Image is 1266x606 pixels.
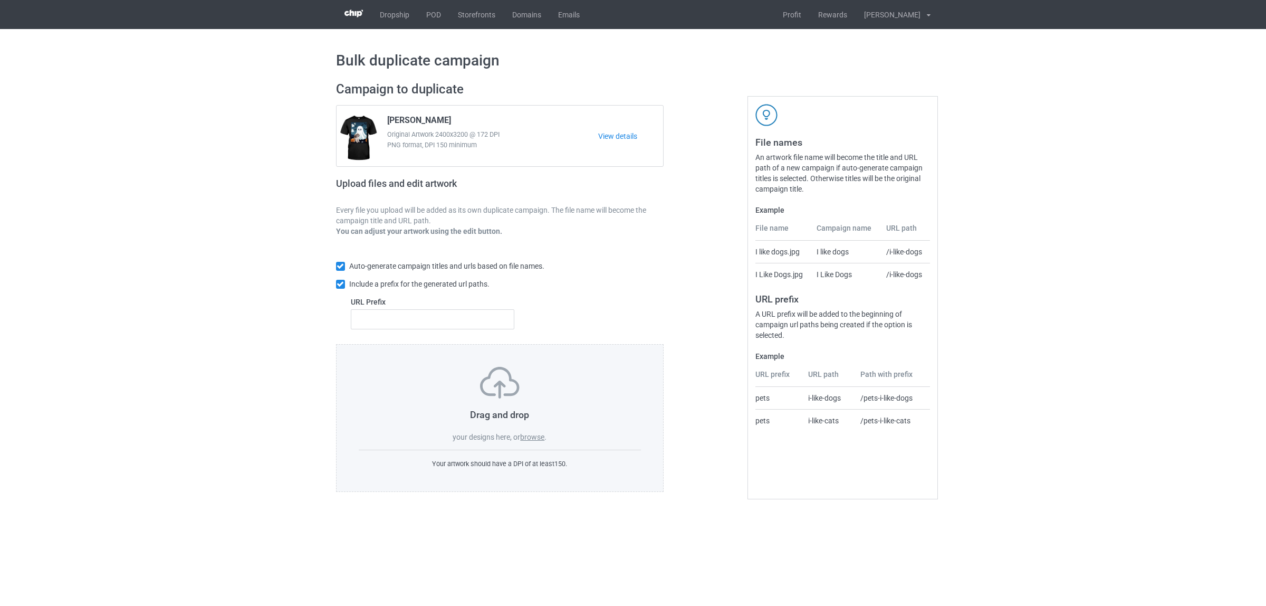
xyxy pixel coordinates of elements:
[802,369,855,387] th: URL path
[336,205,664,226] p: Every file you upload will be added as its own duplicate campaign. The file name will become the ...
[802,409,855,432] td: i-like-cats
[755,293,930,305] h3: URL prefix
[755,369,803,387] th: URL prefix
[349,262,544,270] span: Auto-generate campaign titles and urls based on file names.
[453,433,520,441] span: your designs here, or
[855,387,930,409] td: /pets-i-like-dogs
[755,351,930,362] label: Example
[387,115,451,129] span: [PERSON_NAME]
[755,223,811,241] th: File name
[336,81,664,98] h2: Campaign to duplicate
[811,241,880,263] td: I like dogs
[544,433,546,441] span: .
[755,387,803,409] td: pets
[336,51,931,70] h1: Bulk duplicate campaign
[432,460,567,468] span: Your artwork should have a DPI of at least 150 .
[755,104,778,126] img: svg+xml;base64,PD94bWwgdmVyc2lvbj0iMS4wIiBlbmNvZGluZz0iVVRGLTgiPz4KPHN2ZyB3aWR0aD0iNDJweCIgaGVpZ2...
[811,223,880,241] th: Campaign name
[336,178,533,197] h2: Upload files and edit artwork
[755,205,930,215] label: Example
[755,152,930,194] div: An artwork file name will become the title and URL path of a new campaign if auto-generate campai...
[387,140,599,150] span: PNG format, DPI 150 minimum
[880,223,930,241] th: URL path
[520,433,544,441] label: browse
[755,241,811,263] td: I like dogs.jpg
[755,263,811,286] td: I Like Dogs.jpg
[598,131,663,141] a: View details
[480,367,520,399] img: svg+xml;base64,PD94bWwgdmVyc2lvbj0iMS4wIiBlbmNvZGluZz0iVVRGLTgiPz4KPHN2ZyB3aWR0aD0iNzVweCIgaGVpZ2...
[856,2,920,28] div: [PERSON_NAME]
[755,309,930,340] div: A URL prefix will be added to the beginning of campaign url paths being created if the option is ...
[755,136,930,148] h3: File names
[344,10,363,17] img: 3d383065fc803cdd16c62507c020ddf8.png
[336,227,502,235] b: You can adjust your artwork using the edit button.
[802,387,855,409] td: i-like-dogs
[351,297,515,307] label: URL Prefix
[755,409,803,432] td: pets
[855,409,930,432] td: /pets-i-like-cats
[359,409,641,421] h3: Drag and drop
[811,263,880,286] td: I Like Dogs
[387,129,599,140] span: Original Artwork 2400x3200 @ 172 DPI
[349,280,490,288] span: Include a prefix for the generated url paths.
[855,369,930,387] th: Path with prefix
[880,241,930,263] td: /i-like-dogs
[880,263,930,286] td: /i-like-dogs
